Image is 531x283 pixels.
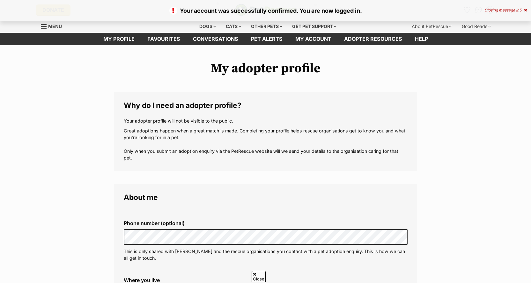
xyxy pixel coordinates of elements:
[41,20,66,32] a: Menu
[457,20,495,33] div: Good Reads
[247,20,287,33] div: Other pets
[187,33,245,45] a: conversations
[124,193,408,202] legend: About me
[114,92,417,171] fieldset: Why do I need an adopter profile?
[124,127,408,161] p: Great adoptions happen when a great match is made. Completing your profile helps rescue organisat...
[124,117,408,124] p: Your adopter profile will not be visible to the public.
[97,33,141,45] a: My profile
[141,33,187,45] a: Favourites
[289,33,338,45] a: My account
[124,101,408,110] legend: Why do I need an adopter profile?
[195,20,220,33] div: Dogs
[124,277,408,283] label: Where you live
[221,20,246,33] div: Cats
[114,61,417,76] h1: My adopter profile
[409,33,434,45] a: Help
[124,248,408,262] p: This is only shared with [PERSON_NAME] and the rescue organisations you contact with a pet adopti...
[288,20,341,33] div: Get pet support
[48,24,62,29] span: Menu
[338,33,409,45] a: Adopter resources
[124,220,408,226] label: Phone number (optional)
[245,33,289,45] a: Pet alerts
[252,271,266,282] span: Close
[407,20,456,33] div: About PetRescue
